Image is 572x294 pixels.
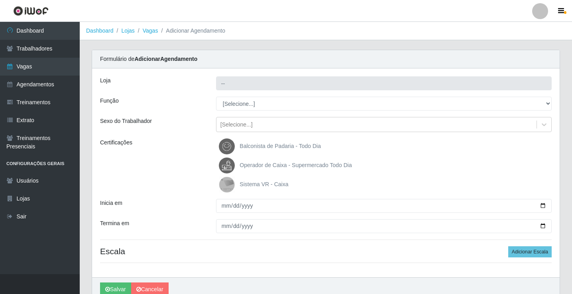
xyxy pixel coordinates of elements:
span: Operador de Caixa - Supermercado Todo Dia [240,162,352,168]
label: Termina em [100,219,129,228]
label: Sexo do Trabalhador [100,117,152,125]
img: Balconista de Padaria - Todo Dia [219,138,238,154]
a: Vagas [143,27,158,34]
nav: breadcrumb [80,22,572,40]
img: CoreUI Logo [13,6,49,16]
label: Função [100,97,119,105]
label: Certificações [100,138,132,147]
input: 00/00/0000 [216,199,552,213]
h4: Escala [100,246,552,256]
div: [Selecione...] [220,121,253,129]
img: Sistema VR - Caixa [219,177,238,193]
span: Balconista de Padaria - Todo Dia [240,143,321,149]
div: Formulário de [92,50,560,68]
input: 00/00/0000 [216,219,552,233]
button: Adicionar Escala [508,246,552,257]
strong: Adicionar Agendamento [134,56,197,62]
label: Inicia em [100,199,122,207]
li: Adicionar Agendamento [158,27,225,35]
a: Lojas [121,27,134,34]
a: Dashboard [86,27,114,34]
span: Sistema VR - Caixa [240,181,288,187]
label: Loja [100,76,110,85]
img: Operador de Caixa - Supermercado Todo Dia [219,158,238,173]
